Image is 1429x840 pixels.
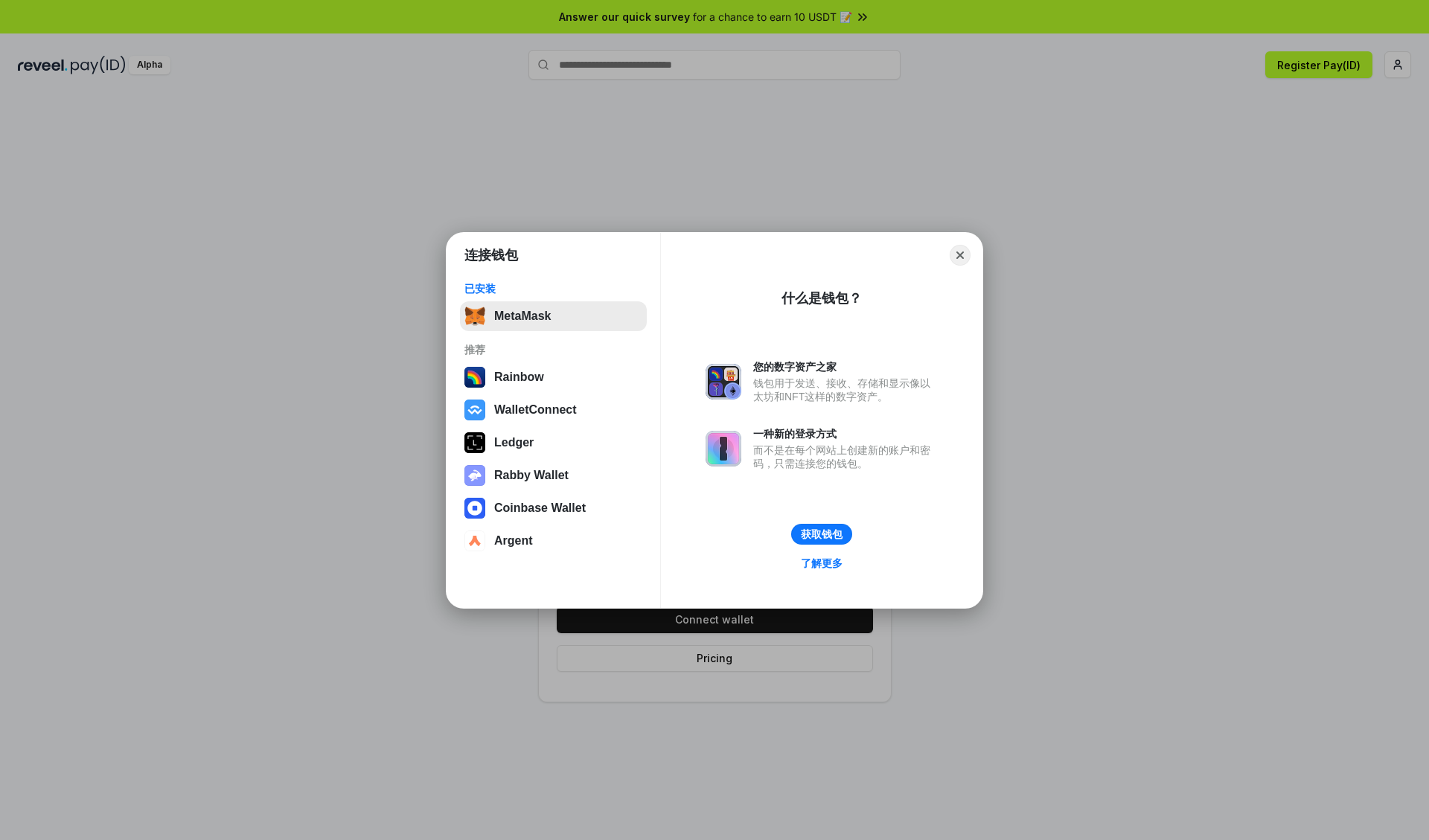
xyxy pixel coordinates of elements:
[460,362,647,392] button: Rainbow
[801,557,843,570] div: 了解更多
[460,428,647,458] button: Ledger
[801,528,843,541] div: 获取钱包
[494,469,569,482] div: Rabby Wallet
[464,306,485,327] img: svg+xml,%3Csvg%20fill%3D%22none%22%20height%3D%2233%22%20viewBox%3D%220%200%2035%2033%22%20width%...
[464,498,485,519] img: svg+xml,%3Csvg%20width%3D%2228%22%20height%3D%2228%22%20viewBox%3D%220%200%2028%2028%22%20fill%3D...
[464,530,485,551] img: svg+xml,%3Csvg%20width%3D%2228%22%20height%3D%2228%22%20viewBox%3D%220%200%2028%2028%22%20fill%3D...
[706,364,741,400] img: svg+xml,%3Csvg%20xmlns%3D%22http%3A%2F%2Fwww.w3.org%2F2000%2Fsvg%22%20fill%3D%22none%22%20viewBox...
[464,432,485,453] img: svg+xml,%3Csvg%20xmlns%3D%22http%3A%2F%2Fwww.w3.org%2F2000%2Fsvg%22%20width%3D%2228%22%20height%3...
[753,360,938,373] div: 您的数字资产之家
[494,534,533,548] div: Argent
[494,501,586,515] div: Coinbase Wallet
[460,461,647,490] button: Rabby Wallet
[464,246,518,264] h1: 连接钱包
[706,431,741,467] img: svg+xml,%3Csvg%20xmlns%3D%22http%3A%2F%2Fwww.w3.org%2F2000%2Fsvg%22%20fill%3D%22none%22%20viewBox...
[753,427,938,440] div: 一种新的登录方式
[464,465,485,486] img: svg+xml,%3Csvg%20xmlns%3D%22http%3A%2F%2Fwww.w3.org%2F2000%2Fsvg%22%20fill%3D%22none%22%20viewBox...
[950,245,971,266] button: Close
[494,403,577,417] div: WalletConnect
[494,310,551,323] div: MetaMask
[460,395,647,425] button: WalletConnect
[464,367,485,388] img: svg+xml,%3Csvg%20width%3D%22120%22%20height%3D%22120%22%20viewBox%3D%220%200%20120%20120%22%20fil...
[494,436,534,449] div: Ledger
[460,301,647,331] button: MetaMask
[460,526,647,556] button: Argent
[464,343,642,356] div: 推荐
[464,282,642,295] div: 已安装
[753,443,938,470] div: 而不是在每个网站上创建新的账户和密码，只需连接您的钱包。
[464,400,485,420] img: svg+xml,%3Csvg%20width%3D%2228%22%20height%3D%2228%22%20viewBox%3D%220%200%2028%2028%22%20fill%3D...
[460,493,647,523] button: Coinbase Wallet
[753,376,938,403] div: 钱包用于发送、接收、存储和显示像以太坊和NFT这样的数字资产。
[792,554,851,573] a: 了解更多
[494,371,544,384] div: Rainbow
[781,289,862,307] div: 什么是钱包？
[791,524,852,545] button: 获取钱包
